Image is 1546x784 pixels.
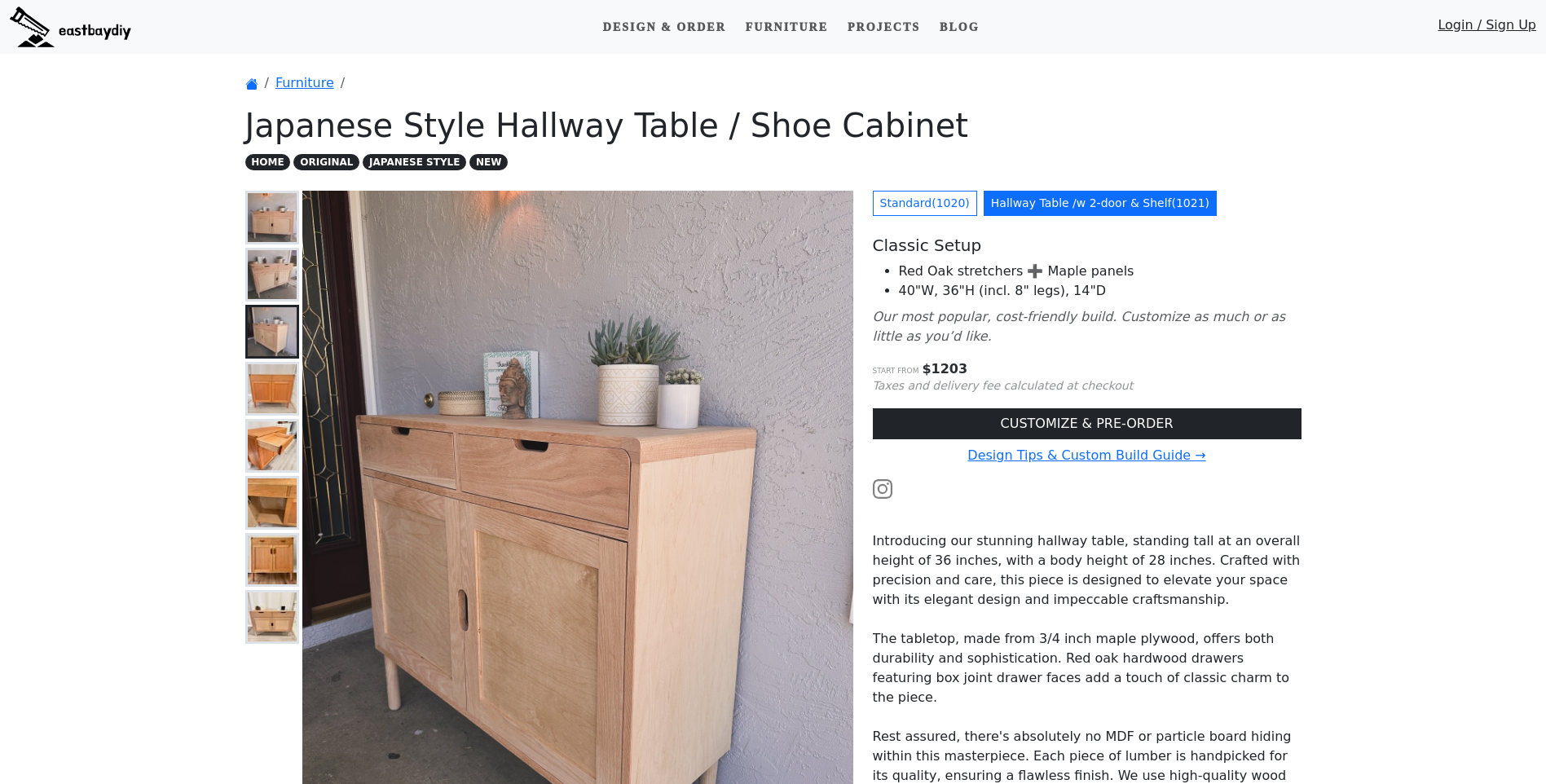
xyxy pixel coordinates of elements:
[873,367,919,375] small: Start from
[248,364,297,413] img: Japanese Style Cherry Heirloom Hallway / Shoe Cabinet
[873,629,1302,707] p: The tabletop, made from 3/4 inch maple plywood, offers both durability and sophistication. Red oa...
[899,262,1302,281] li: Red Oak stretchers ➕ Maple panels
[899,281,1302,301] li: 40"W, 36"H (incl. 8" legs), 14"D
[841,12,927,42] a: Projects
[248,478,297,527] img: Japanese Style Cherry Heirloom Hallway / Shoe Cabinet - Inside Cabinet
[245,73,1302,93] nav: breadcrumb
[933,12,985,42] a: Blog
[873,531,1302,610] p: Introducing our stunning hallway table, standing tall at an overall height of 36 inches, with a b...
[363,154,466,170] span: JAPANESE STYLE
[248,535,297,584] img: Japanese Style Cherry Heirloom Shoe Cabinet - w/ Custom Handles
[275,75,334,90] a: Furniture
[1438,15,1536,42] a: Login / Sign Up
[922,361,967,377] span: $ 1203
[967,447,1205,463] a: Design Tips & Custom Build Guide →
[873,309,1286,344] i: Our most popular, cost-friendly build. Customize as much or as little as you’d like.
[873,480,892,496] a: Watch the build video or pictures on Instagram
[469,154,508,170] span: NEW
[873,236,1302,255] h5: Classic Setup
[248,250,297,299] img: Japanese Style Hallway / Shoe Cabinet /w 2DR - Front
[293,154,359,170] span: ORIGINAL
[984,191,1217,216] a: Hallway Table /w 2-door & Shelf(1021)
[248,421,297,470] img: Japanese Style Cherry Heirloom Hallway / Shoe Cabinet - Maple Dovetail Drawer
[248,592,297,641] img: Japanese Style White Oak Hallway Table
[245,154,291,170] span: HOME
[873,408,1302,439] a: CUSTOMIZE & PRE-ORDER
[248,193,297,242] img: Japanese Style Hallway / Shoe Cabinet /w 2DR - Overall
[245,106,1302,145] h1: Japanese Style Hallway Table / Shoe Cabinet
[739,12,835,42] a: Furniture
[873,191,977,216] a: Standard(1020)
[10,7,131,47] img: eastbaydiy
[873,379,1134,392] small: Taxes and delivery fee calculated at checkout
[597,12,733,42] a: Design & Order
[248,307,297,356] img: Japanese Style Hallway / Shoe Cabinet /w 2DR - Right Side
